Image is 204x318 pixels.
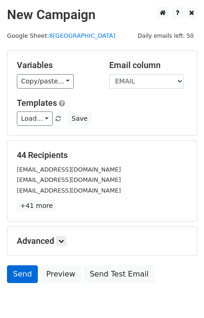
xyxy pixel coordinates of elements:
button: Save [67,111,91,126]
h5: Advanced [17,236,187,246]
small: Google Sheet: [7,32,115,39]
small: [EMAIL_ADDRESS][DOMAIN_NAME] [17,187,121,194]
iframe: Chat Widget [157,273,204,318]
a: 8[GEOGRAPHIC_DATA] [49,32,115,39]
a: Copy/paste... [17,74,74,89]
a: +41 more [17,200,56,212]
small: [EMAIL_ADDRESS][DOMAIN_NAME] [17,166,121,173]
a: Load... [17,111,53,126]
a: Daily emails left: 50 [134,32,197,39]
small: [EMAIL_ADDRESS][DOMAIN_NAME] [17,176,121,183]
h5: 44 Recipients [17,150,187,160]
a: Preview [40,265,81,283]
a: Templates [17,98,57,108]
h5: Email column [109,60,188,70]
h5: Variables [17,60,95,70]
a: Send [7,265,38,283]
span: Daily emails left: 50 [134,31,197,41]
h2: New Campaign [7,7,197,23]
div: 聊天小工具 [157,273,204,318]
a: Send Test Email [84,265,155,283]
